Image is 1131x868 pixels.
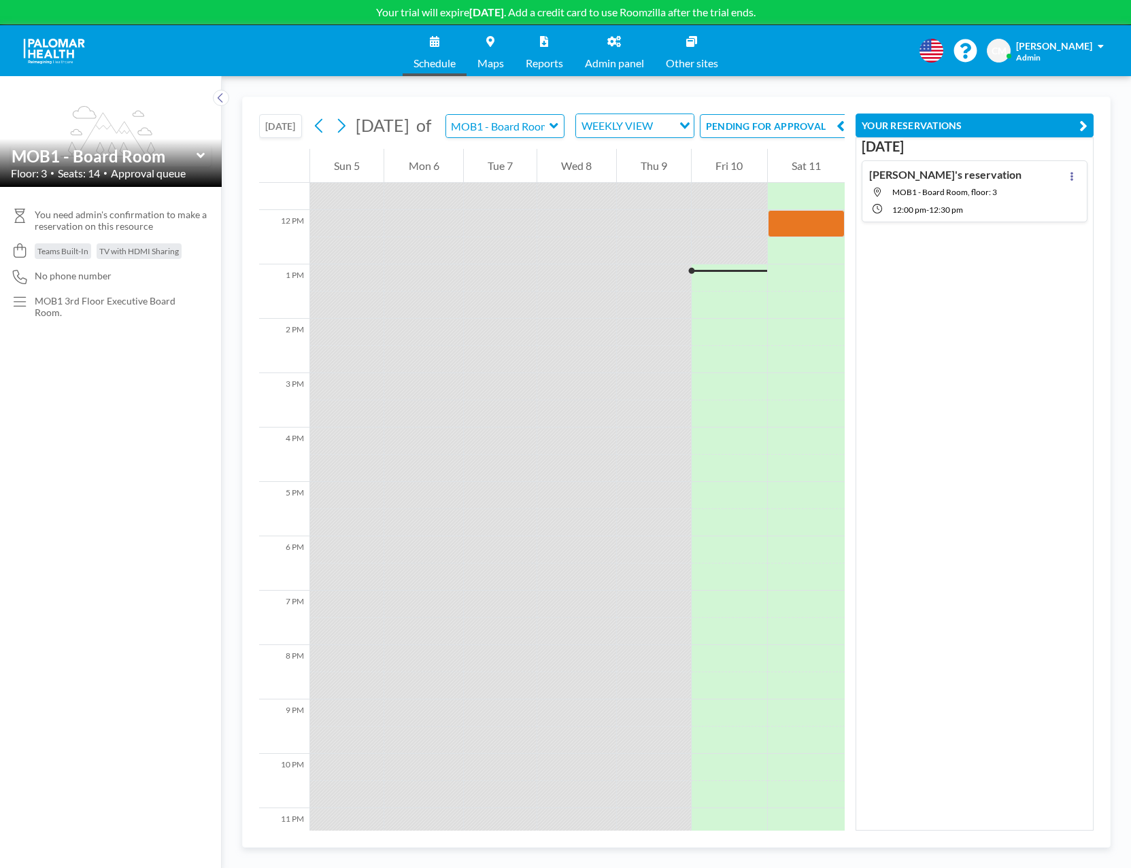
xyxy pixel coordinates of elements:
div: Fri 10 [692,149,766,183]
div: Sun 5 [310,149,384,183]
span: - [926,205,929,215]
div: 5 PM [259,482,309,536]
a: Maps [467,25,515,76]
div: 2 PM [259,319,309,373]
span: 12:00 PM [892,205,926,215]
span: Admin [1016,52,1041,63]
button: PENDING FOR APPROVAL [700,114,851,138]
span: 12:30 PM [929,205,963,215]
button: YOUR RESERVATIONS [856,114,1094,137]
span: Seats: 14 [58,167,100,180]
span: • [103,169,107,177]
span: Schedule [413,58,456,69]
h3: [DATE] [862,138,1087,155]
span: Reports [526,58,563,69]
input: Search for option [657,117,671,135]
div: 10 PM [259,754,309,808]
div: 9 PM [259,699,309,754]
span: Admin panel [585,58,644,69]
button: [DATE] [259,114,302,138]
div: 1 PM [259,264,309,319]
span: Approval queue [111,167,186,180]
span: of [416,115,431,136]
div: 11 PM [259,808,309,863]
input: MOB1 - Board Room [446,115,550,137]
div: Thu 9 [617,149,691,183]
span: Other sites [666,58,718,69]
div: 7 PM [259,591,309,645]
a: Other sites [655,25,729,76]
h4: [PERSON_NAME]'s reservation [869,168,1022,181]
input: MOB1 - Board Room [12,146,197,166]
span: Teams Built-In [37,246,88,256]
a: Reports [515,25,574,76]
span: • [50,169,54,177]
div: Sat 11 [768,149,845,183]
img: organization-logo [22,37,86,65]
div: 11 AM [259,156,309,210]
div: Tue 7 [464,149,537,183]
div: Search for option [576,114,694,137]
span: TV with HDMI Sharing [99,246,179,256]
span: MOB1 - Board Room, floor: 3 [892,187,997,197]
div: 6 PM [259,536,309,591]
a: Admin panel [574,25,655,76]
div: Mon 6 [384,149,462,183]
span: WEEKLY VIEW [579,117,656,135]
div: Wed 8 [537,149,615,183]
span: No phone number [35,270,112,282]
span: Floor: 3 [11,167,47,180]
p: MOB1 3rd Floor Executive Board Room. [35,295,195,319]
div: 3 PM [259,373,309,428]
div: 4 PM [259,428,309,482]
span: You need admin's confirmation to make a reservation on this resource [35,209,211,232]
b: [DATE] [469,5,504,18]
span: Maps [477,58,504,69]
div: 12 PM [259,210,309,264]
a: Schedule [403,25,467,76]
span: CM [992,45,1007,57]
span: [PERSON_NAME] [1016,40,1092,52]
span: [DATE] [356,115,409,135]
div: 8 PM [259,645,309,699]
